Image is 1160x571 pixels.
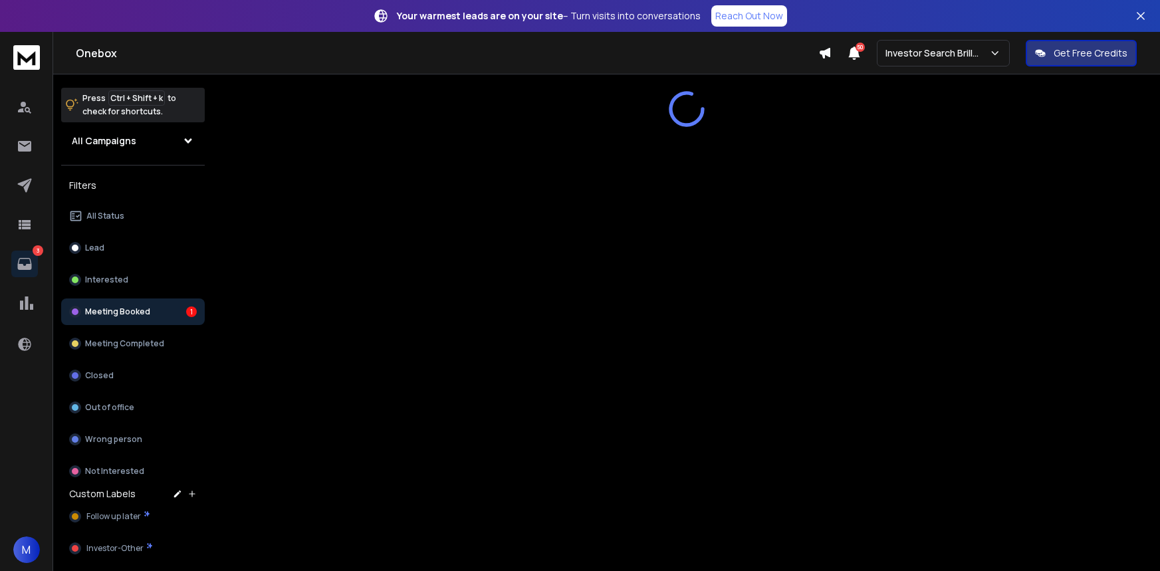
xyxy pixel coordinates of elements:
[13,536,40,563] button: M
[61,535,205,562] button: Investor-Other
[69,487,136,501] h3: Custom Labels
[61,362,205,389] button: Closed
[86,543,144,554] span: Investor-Other
[1054,47,1127,60] p: Get Free Credits
[61,298,205,325] button: Meeting Booked1
[397,9,701,23] p: – Turn visits into conversations
[61,176,205,195] h3: Filters
[76,45,818,61] h1: Onebox
[711,5,787,27] a: Reach Out Now
[86,211,124,221] p: All Status
[61,458,205,485] button: Not Interested
[85,243,104,253] p: Lead
[885,47,989,60] p: Investor Search Brillwood
[82,92,176,118] p: Press to check for shortcuts.
[715,9,783,23] p: Reach Out Now
[85,306,150,317] p: Meeting Booked
[33,245,43,256] p: 3
[85,402,134,413] p: Out of office
[13,45,40,70] img: logo
[72,134,136,148] h1: All Campaigns
[1026,40,1137,66] button: Get Free Credits
[85,338,164,349] p: Meeting Completed
[85,370,114,381] p: Closed
[186,306,197,317] div: 1
[397,9,563,22] strong: Your warmest leads are on your site
[61,267,205,293] button: Interested
[61,394,205,421] button: Out of office
[61,235,205,261] button: Lead
[61,203,205,229] button: All Status
[85,466,144,477] p: Not Interested
[61,503,205,530] button: Follow up later
[61,330,205,357] button: Meeting Completed
[85,434,142,445] p: Wrong person
[61,426,205,453] button: Wrong person
[86,511,141,522] span: Follow up later
[108,90,165,106] span: Ctrl + Shift + k
[856,43,865,52] span: 50
[11,251,38,277] a: 3
[85,275,128,285] p: Interested
[61,128,205,154] button: All Campaigns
